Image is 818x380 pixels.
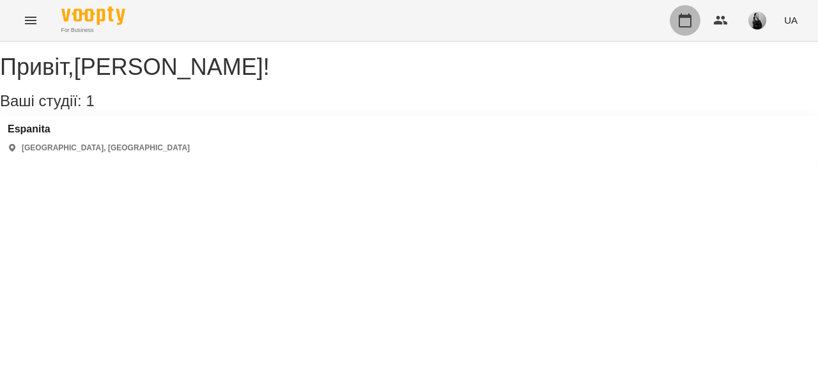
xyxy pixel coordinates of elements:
span: UA [784,13,798,27]
p: [GEOGRAPHIC_DATA], [GEOGRAPHIC_DATA] [22,143,190,154]
a: Espanita [8,123,190,135]
img: 109b3f3020440a715010182117ad3573.jpeg [748,12,766,29]
img: Voopty Logo [61,6,125,25]
button: UA [779,8,803,32]
span: For Business [61,26,125,35]
button: Menu [15,5,46,36]
span: 1 [86,92,94,109]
